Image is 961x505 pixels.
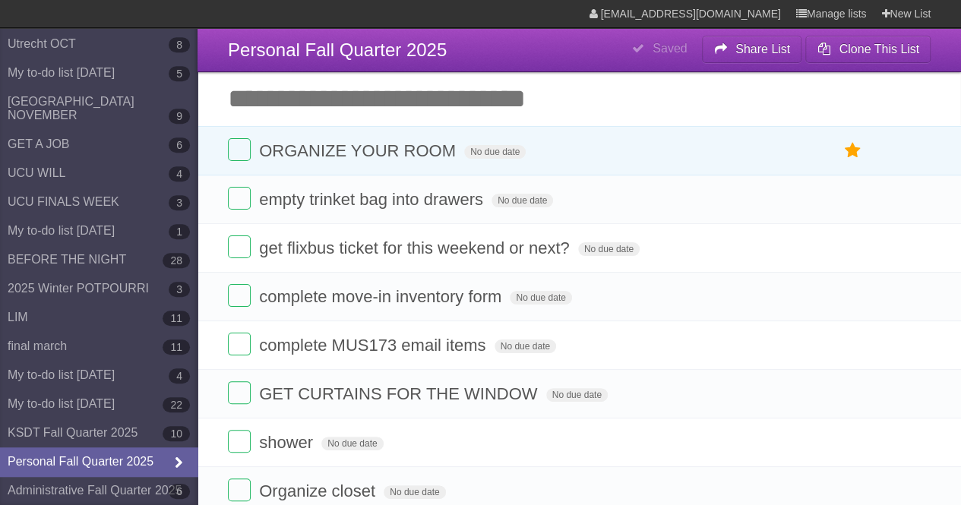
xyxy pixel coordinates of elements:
[702,36,802,63] button: Share List
[228,39,447,60] span: Personal Fall Quarter 2025
[228,138,251,161] label: Done
[321,437,383,450] span: No due date
[259,433,317,452] span: shower
[169,37,190,52] b: 8
[228,478,251,501] label: Done
[259,141,460,160] span: ORGANIZE YOUR ROOM
[228,333,251,355] label: Done
[228,187,251,210] label: Done
[805,36,931,63] button: Clone This List
[464,145,526,159] span: No due date
[546,388,608,402] span: No due date
[163,253,190,268] b: 28
[259,481,379,500] span: Organize closet
[169,368,190,383] b: 4
[259,190,487,209] span: empty trinket bag into drawers
[228,430,251,453] label: Done
[578,242,640,256] span: No due date
[839,43,919,55] b: Clone This List
[169,282,190,297] b: 3
[169,166,190,181] b: 4
[510,291,571,305] span: No due date
[259,336,489,355] span: complete MUS173 email items
[735,43,790,55] b: Share List
[163,426,190,441] b: 10
[838,138,867,163] label: Star task
[163,339,190,355] b: 11
[228,284,251,307] label: Done
[495,339,556,353] span: No due date
[492,194,553,207] span: No due date
[163,311,190,326] b: 11
[653,42,687,55] b: Saved
[259,384,541,403] span: GET CURTAINS FOR THE WINDOW
[169,137,190,153] b: 6
[169,484,190,499] b: 6
[169,224,190,239] b: 1
[169,109,190,124] b: 9
[259,238,573,257] span: get flixbus ticket for this weekend or next?
[169,66,190,81] b: 5
[169,195,190,210] b: 3
[228,235,251,258] label: Done
[163,397,190,412] b: 22
[259,287,505,306] span: complete move-in inventory form
[228,381,251,404] label: Done
[384,485,445,499] span: No due date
